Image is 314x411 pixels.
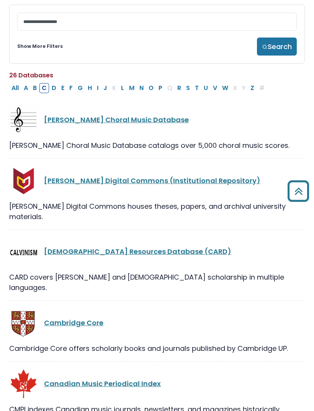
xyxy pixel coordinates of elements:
[9,140,305,151] div: [PERSON_NAME] Choral Music Database catalogs over 5,000 choral music scores.
[31,83,39,93] button: Filter Results B
[156,83,165,93] button: Filter Results P
[9,272,305,293] div: CARD covers [PERSON_NAME] and [DEMOGRAPHIC_DATA] scholarship in multiple languages.
[67,83,75,93] button: Filter Results F
[257,38,297,56] button: Search
[44,247,231,256] a: [DEMOGRAPHIC_DATA] Resources Database (CARD)
[9,343,305,354] div: Cambridge Core offers scholarly books and journals published by Cambridge UP.
[137,83,146,93] button: Filter Results N
[59,83,67,93] button: Filter Results E
[193,83,201,93] button: Filter Results T
[220,83,231,93] button: Filter Results W
[75,83,85,93] button: Filter Results G
[85,83,94,93] button: Filter Results H
[101,83,110,93] button: Filter Results J
[44,379,161,388] a: Canadian Music Periodical Index
[201,83,210,93] button: Filter Results U
[9,71,53,80] span: 26 Databases
[9,201,305,222] div: [PERSON_NAME] Digital Commons houses theses, papers, and archival university materials.
[44,176,260,185] a: [PERSON_NAME] Digital Commons (Institutional Repository)
[17,13,297,31] input: Search database by title or keyword
[127,83,137,93] button: Filter Results M
[39,83,49,93] button: Filter Results C
[119,83,126,93] button: Filter Results L
[9,83,268,92] div: Alpha-list to filter by first letter of database name
[248,83,257,93] button: Filter Results Z
[184,83,192,93] button: Filter Results S
[17,43,63,50] a: Show More Filters
[285,184,312,198] a: Back to Top
[44,115,189,124] a: [PERSON_NAME] Choral Music Database
[21,83,30,93] button: Filter Results A
[146,83,156,93] button: Filter Results O
[95,83,101,93] button: Filter Results I
[9,83,21,93] button: All
[49,83,59,93] button: Filter Results D
[211,83,219,93] button: Filter Results V
[175,83,183,93] button: Filter Results R
[44,318,103,327] a: Cambridge Core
